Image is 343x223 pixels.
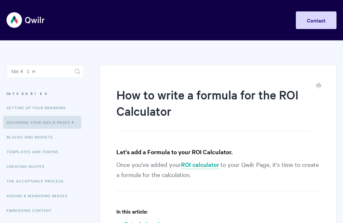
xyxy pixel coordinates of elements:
[316,82,321,90] a: Print this Article
[7,160,49,173] a: Creating Quotes
[7,204,57,217] a: Embedding Content
[7,130,58,143] a: Blocks and Widgets
[7,8,45,32] img: Qwilr Help Center
[116,159,320,191] p: Once you've added your to your Qwilr Page, it's time to create a formula for the calculation.
[3,116,81,129] a: Designing Your Qwilr Pages
[116,208,148,215] strong: In this article:
[296,11,336,29] a: Contact
[116,147,320,156] h3: Let's add a Formula to your ROI Calculator.
[7,65,84,78] input: Search
[181,160,219,169] a: ROI calculator
[7,145,63,158] a: Templates and Tokens
[7,189,73,202] a: Adding & Managing Images
[7,101,71,114] a: Setting up your Branding
[116,86,310,131] h1: How to write a formula for the ROI Calculator
[7,174,69,187] a: The Acceptance Process
[7,88,84,99] h3: Categories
